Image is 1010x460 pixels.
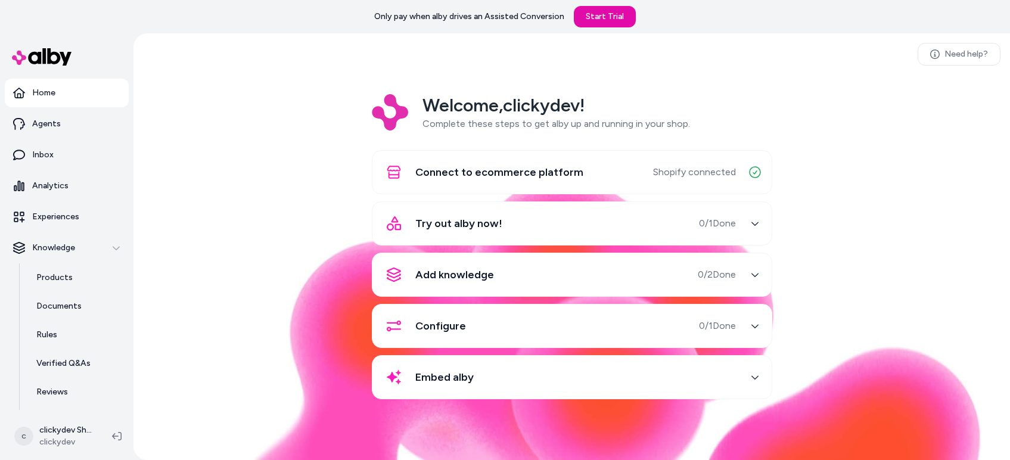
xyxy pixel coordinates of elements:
button: Try out alby now!0/1Done [380,209,765,238]
a: Need help? [918,43,1000,66]
a: Agents [5,110,129,138]
p: Documents [36,300,82,312]
p: Home [32,87,55,99]
h2: Welcome, clickydev ! [422,94,690,117]
span: Add knowledge [415,266,494,283]
button: Embed alby [380,363,765,391]
a: Experiences [5,203,129,231]
a: Documents [24,292,129,321]
img: Logo [372,94,408,130]
span: 0 / 2 Done [698,268,736,282]
span: 0 / 1 Done [699,216,736,231]
span: Configure [415,318,466,334]
p: Rules [36,329,57,341]
p: Analytics [32,180,69,192]
span: c [14,427,33,446]
p: Only pay when alby drives an Assisted Conversion [374,11,564,23]
button: Connect to ecommerce platformShopify connected [380,158,765,187]
a: Home [5,79,129,107]
a: Products [24,263,129,292]
p: clickydev Shopify [39,424,93,436]
span: Try out alby now! [415,215,502,232]
p: Agents [32,118,61,130]
button: Add knowledge0/2Done [380,260,765,289]
img: alby Logo [12,48,72,66]
span: 0 / 1 Done [699,319,736,333]
span: Shopify connected [653,165,736,179]
a: Verified Q&As [24,349,129,378]
p: Experiences [32,211,79,223]
a: Reviews [24,378,129,406]
a: Start Trial [574,6,636,27]
a: Analytics [5,172,129,200]
a: Inbox [5,141,129,169]
span: Complete these steps to get alby up and running in your shop. [422,118,690,129]
p: Knowledge [32,242,75,254]
button: Configure0/1Done [380,312,765,340]
button: cclickydev Shopifyclickydev [7,417,102,455]
span: Connect to ecommerce platform [415,164,583,181]
p: Inbox [32,149,54,161]
button: Knowledge [5,234,129,262]
a: Rules [24,321,129,349]
p: Reviews [36,386,68,398]
span: clickydev [39,436,93,448]
p: Verified Q&As [36,358,91,369]
span: Embed alby [415,369,474,386]
p: Products [36,272,73,284]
